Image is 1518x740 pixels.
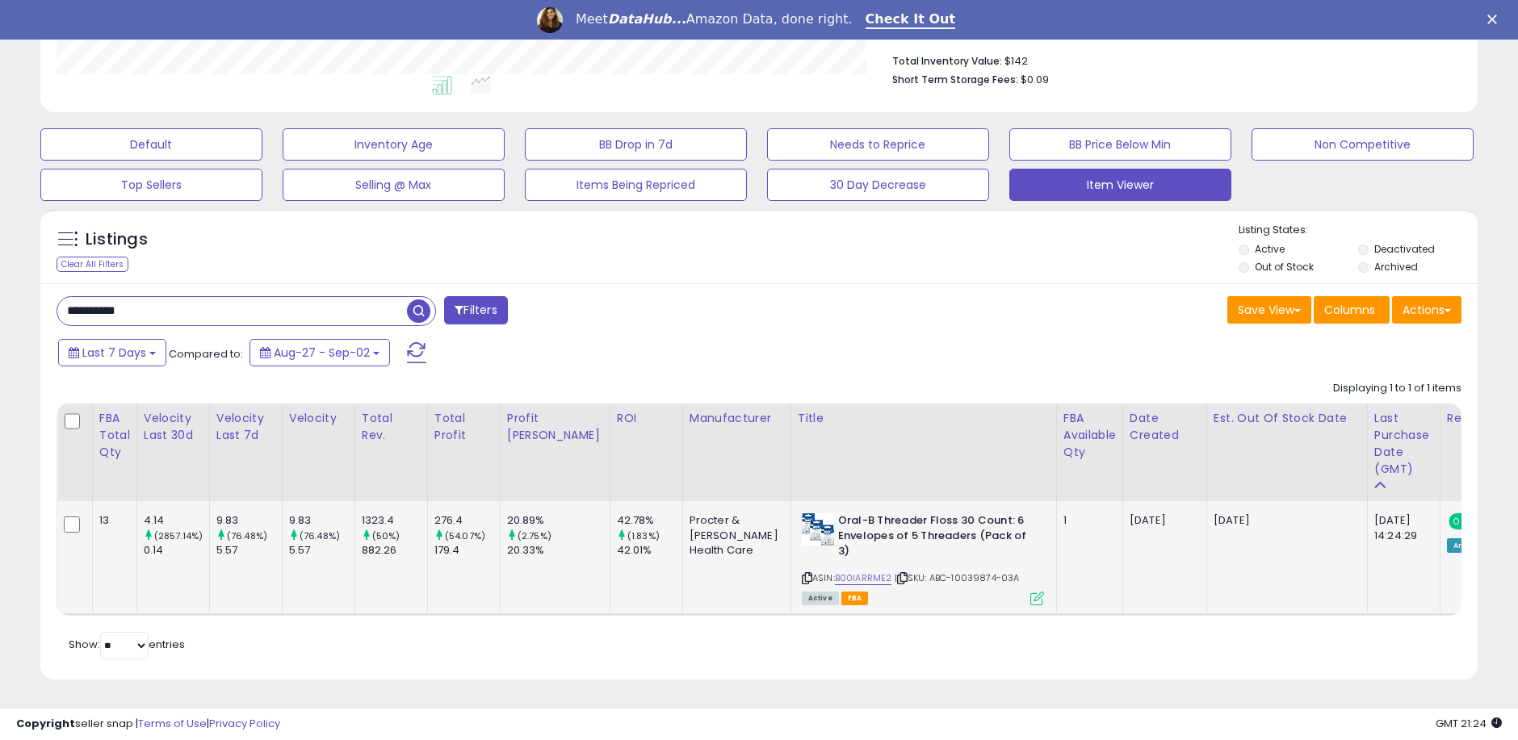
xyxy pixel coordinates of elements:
[1447,410,1509,427] div: Repricing
[227,529,267,542] small: (76.48%)
[802,592,839,605] span: All listings currently available for purchase on Amazon
[86,228,148,251] h5: Listings
[434,543,500,558] div: 179.4
[576,11,853,27] div: Meet Amazon Data, done right.
[1063,410,1116,461] div: FBA Available Qty
[57,257,128,272] div: Clear All Filters
[1314,296,1390,324] button: Columns
[169,346,243,362] span: Compared to:
[1214,513,1355,528] p: [DATE]
[154,529,203,542] small: (2857.14%)
[58,339,166,366] button: Last 7 Days
[99,513,124,528] div: 13
[434,410,493,444] div: Total Profit
[617,513,682,528] div: 42.78%
[893,73,1019,86] b: Short Term Storage Fees:
[372,529,400,542] small: (50%)
[216,410,275,444] div: Velocity Last 7d
[99,410,130,461] div: FBA Total Qty
[690,410,784,427] div: Manufacturer
[1487,15,1503,24] div: Close
[1239,223,1478,238] p: Listing States:
[507,543,610,558] div: 20.33%
[1374,242,1435,256] label: Deactivated
[289,513,354,528] div: 9.83
[362,543,427,558] div: 882.26
[1374,410,1433,478] div: Last Purchase Date (GMT)
[144,543,209,558] div: 0.14
[537,7,563,33] img: Profile image for Georgie
[507,410,603,444] div: Profit [PERSON_NAME]
[144,410,203,444] div: Velocity Last 30d
[1009,169,1231,201] button: Item Viewer
[525,128,747,161] button: BB Drop in 7d
[1436,716,1502,731] span: 2025-09-10 21:24 GMT
[838,513,1034,562] b: Oral-B Threader Floss 30 Count: 6 Envelopes of 5 Threaders (Pack of 3)
[1009,128,1231,161] button: BB Price Below Min
[138,716,207,731] a: Terms of Use
[444,296,507,324] button: Filters
[16,717,280,732] div: seller snap | |
[283,128,505,161] button: Inventory Age
[895,571,1020,584] span: | SKU: ABC-10039874-03A
[16,716,75,731] strong: Copyright
[1450,515,1470,529] span: ON
[835,571,892,585] a: B00IARRME2
[289,410,348,427] div: Velocity
[798,410,1050,427] div: Title
[144,513,209,528] div: 4.14
[1333,381,1461,396] div: Displaying 1 to 1 of 1 items
[767,128,989,161] button: Needs to Reprice
[1130,410,1200,444] div: Date Created
[1255,242,1285,256] label: Active
[300,529,340,542] small: (76.48%)
[289,543,354,558] div: 5.57
[445,529,485,542] small: (54.07%)
[802,513,834,546] img: 51pobA0RvtL._SL40_.jpg
[608,11,686,27] i: DataHub...
[893,54,1003,68] b: Total Inventory Value:
[518,529,551,542] small: (2.75%)
[283,169,505,201] button: Selling @ Max
[1021,72,1050,87] span: $0.09
[1392,296,1461,324] button: Actions
[617,543,682,558] div: 42.01%
[617,410,676,427] div: ROI
[690,513,778,558] div: Procter & [PERSON_NAME] Health Care
[40,169,262,201] button: Top Sellers
[627,529,660,542] small: (1.83%)
[1130,513,1194,528] div: [DATE]
[216,513,282,528] div: 9.83
[1374,513,1428,542] div: [DATE] 14:24:29
[1227,296,1311,324] button: Save View
[1447,538,1503,553] div: Amazon AI
[1324,302,1375,318] span: Columns
[40,128,262,161] button: Default
[507,513,610,528] div: 20.89%
[1374,260,1418,274] label: Archived
[209,716,280,731] a: Privacy Policy
[434,513,500,528] div: 276.4
[274,345,370,361] span: Aug-27 - Sep-02
[362,513,427,528] div: 1323.4
[767,169,989,201] button: 30 Day Decrease
[802,513,1044,603] div: ASIN:
[841,592,869,605] span: FBA
[1214,410,1361,427] div: Est. Out Of Stock Date
[1252,128,1474,161] button: Non Competitive
[250,339,390,366] button: Aug-27 - Sep-02
[1063,513,1110,528] div: 1
[69,637,185,652] span: Show: entries
[525,169,747,201] button: Items Being Repriced
[362,410,421,444] div: Total Rev.
[893,50,1450,69] li: $142
[82,345,146,361] span: Last 7 Days
[216,543,282,558] div: 5.57
[1255,260,1314,274] label: Out of Stock
[866,11,956,29] a: Check It Out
